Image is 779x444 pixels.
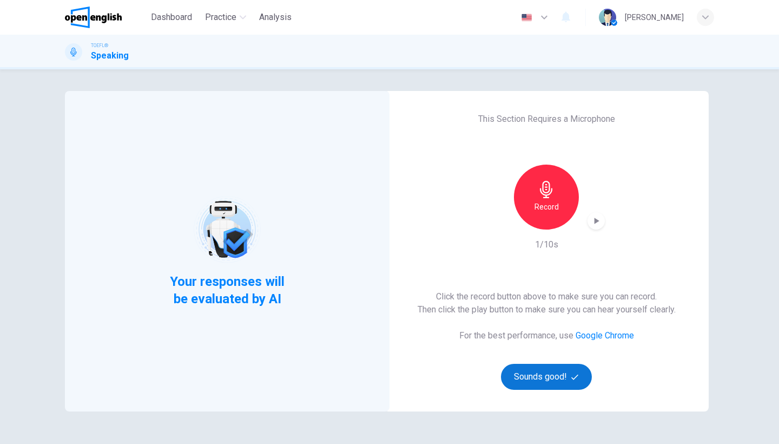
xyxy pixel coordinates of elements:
h6: Click the record button above to make sure you can record. Then click the play button to make sur... [418,290,676,316]
span: Dashboard [151,11,192,24]
button: Practice [201,8,250,27]
a: Google Chrome [576,330,634,341]
button: Sounds good! [501,364,592,390]
span: TOEFL® [91,42,108,49]
img: Profile picture [599,9,616,26]
h6: 1/10s [535,238,558,251]
img: robot icon [193,195,261,264]
span: Your responses will be evaluated by AI [162,273,293,308]
img: OpenEnglish logo [65,6,122,28]
h6: This Section Requires a Microphone [478,113,615,126]
span: Practice [205,11,236,24]
h6: For the best performance, use [459,329,634,342]
button: Record [514,165,579,230]
button: Analysis [255,8,296,27]
img: en [520,14,533,22]
button: Dashboard [147,8,196,27]
span: Analysis [259,11,292,24]
a: OpenEnglish logo [65,6,147,28]
div: [PERSON_NAME] [625,11,684,24]
h1: Speaking [91,49,129,62]
h6: Record [534,200,559,213]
